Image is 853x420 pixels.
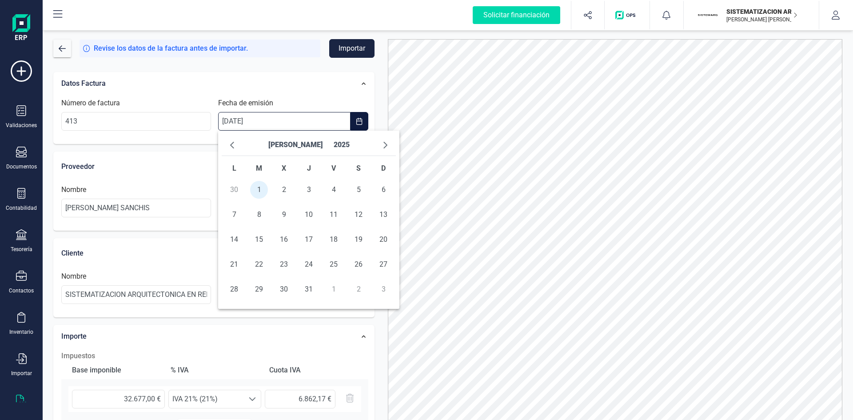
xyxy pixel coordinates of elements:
[68,361,163,379] div: Base imponible
[9,287,34,294] div: Contactos
[726,7,797,16] p: SISTEMATIZACION ARQUITECTONICA EN REFORMAS SL
[256,164,262,172] span: M
[275,181,293,199] span: 2
[375,256,392,273] span: 27
[300,181,318,199] span: 3
[6,204,37,212] div: Contabilidad
[11,246,32,253] div: Tesorería
[9,328,33,336] div: Inventario
[300,231,318,248] span: 17
[218,98,273,108] label: Fecha de emisión
[250,256,268,273] span: 22
[350,181,367,199] span: 5
[57,74,341,93] div: Datos Factura
[275,280,293,298] span: 30
[694,1,808,29] button: SISISTEMATIZACION ARQUITECTONICA EN REFORMAS SL[PERSON_NAME] [PERSON_NAME]
[265,137,327,152] span: [PERSON_NAME]
[325,181,343,199] span: 4
[375,181,392,199] span: 6
[325,256,343,273] span: 25
[473,6,560,24] div: Solicitar financiación
[726,16,797,23] p: [PERSON_NAME] [PERSON_NAME]
[61,158,336,176] div: Proveedor
[350,231,367,248] span: 19
[462,1,571,29] button: Solicitar financiación
[350,256,367,273] span: 26
[250,181,268,199] span: 1
[300,256,318,273] span: 24
[350,206,367,224] span: 12
[300,280,318,298] span: 31
[307,164,311,172] span: J
[225,280,243,298] span: 28
[232,164,236,172] span: L
[61,98,120,108] label: Número de factura
[282,164,286,172] span: X
[6,122,37,129] div: Validaciones
[11,370,32,377] div: Importar
[615,11,639,20] img: Logo de OPS
[275,256,293,273] span: 23
[61,184,86,195] label: Nombre
[250,280,268,298] span: 29
[61,244,336,262] div: Cliente
[325,231,343,248] span: 18
[329,39,375,58] button: Importar
[275,206,293,224] span: 9
[167,361,262,379] div: % IVA
[12,14,30,43] img: Logo Finanedi
[61,271,86,282] label: Nombre
[330,137,353,152] span: 2025
[331,164,336,172] span: V
[265,390,335,408] input: 0,00 €
[61,332,87,340] span: Importe
[381,164,386,172] span: D
[225,206,243,224] span: 7
[225,231,243,248] span: 14
[356,164,361,172] span: S
[72,390,165,408] input: 0,00 €
[225,256,243,273] span: 21
[169,390,244,408] span: IVA 21% (21%)
[266,361,361,379] div: Cuota IVA
[375,206,392,224] span: 13
[325,206,343,224] span: 11
[698,5,717,25] img: SI
[275,231,293,248] span: 16
[375,231,392,248] span: 20
[300,206,318,224] span: 10
[6,163,37,170] div: Documentos
[94,43,248,54] span: Revise los datos de la factura antes de importar.
[610,1,644,29] button: Logo de OPS
[250,231,268,248] span: 15
[61,351,368,361] h2: Impuestos
[250,206,268,224] span: 8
